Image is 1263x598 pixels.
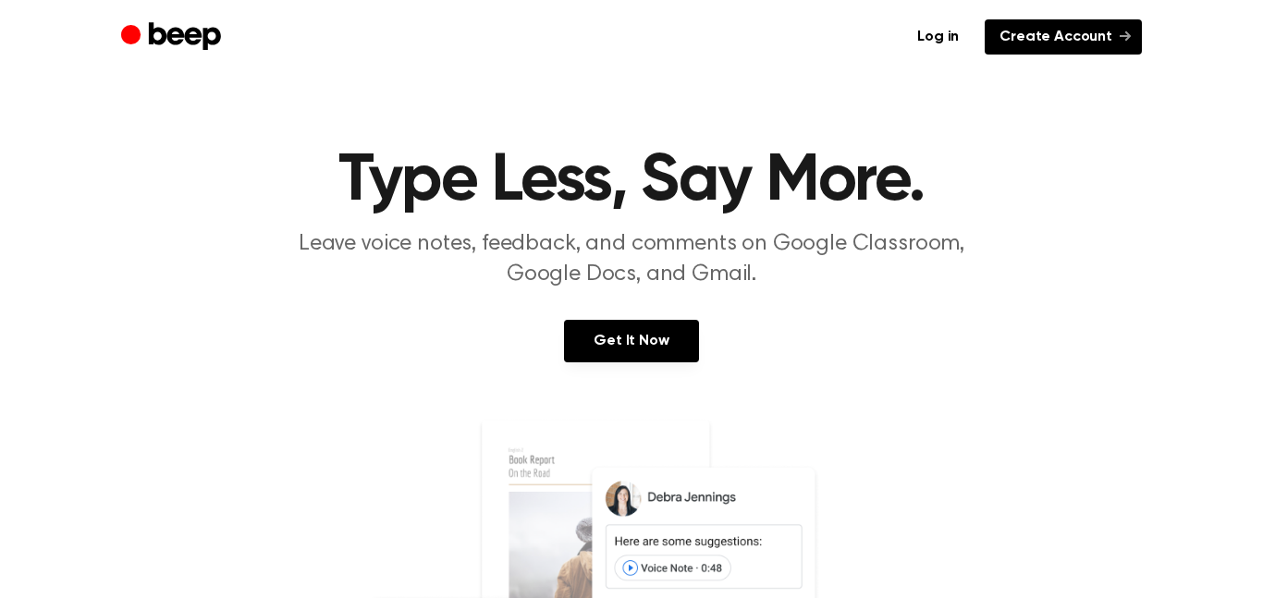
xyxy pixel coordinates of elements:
a: Get It Now [564,320,698,362]
h1: Type Less, Say More. [158,148,1105,214]
a: Log in [902,19,974,55]
p: Leave voice notes, feedback, and comments on Google Classroom, Google Docs, and Gmail. [276,229,987,290]
a: Beep [121,19,226,55]
a: Create Account [985,19,1142,55]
